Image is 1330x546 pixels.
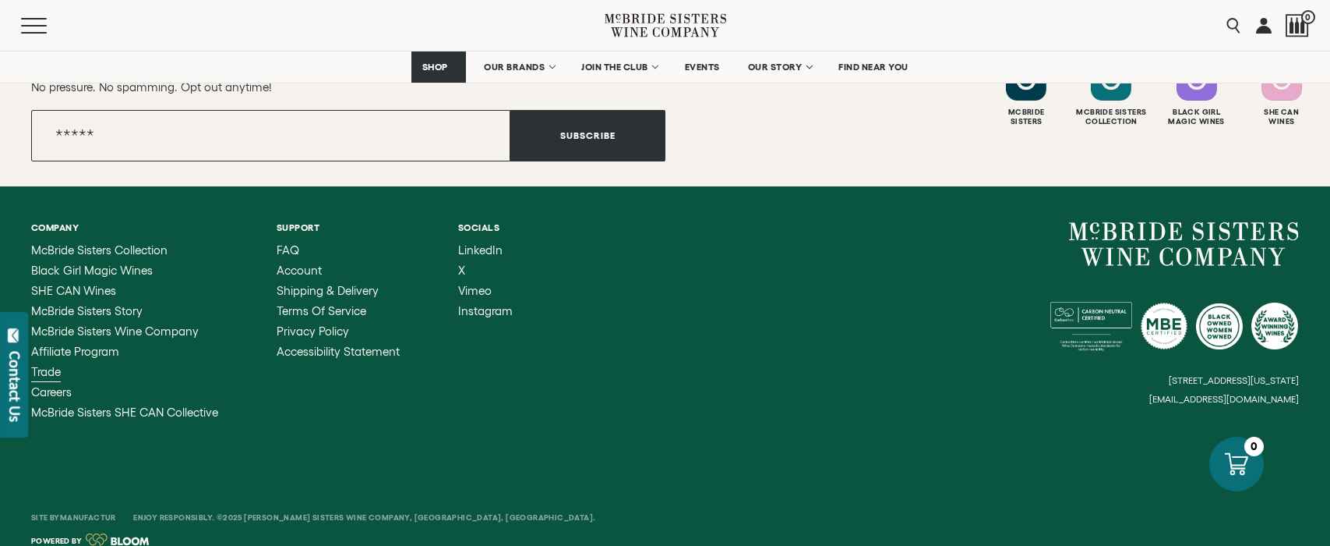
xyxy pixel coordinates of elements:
[458,304,513,317] span: Instagram
[277,324,349,338] span: Privacy Policy
[31,537,82,545] span: Powered by
[748,62,803,73] span: OUR STORY
[1301,10,1315,24] span: 0
[31,385,72,399] span: Careers
[838,62,908,73] span: FIND NEAR YOU
[458,305,513,317] a: Instagram
[738,51,821,83] a: OUR STORY
[21,18,77,34] button: Mobile Menu Trigger
[31,346,218,358] a: Affiliate Program
[986,60,1067,126] a: Follow McBride Sisters on Instagram McbrideSisters
[31,386,218,399] a: Careers
[986,108,1067,126] div: Mcbride Sisters
[31,324,199,338] span: McBride Sisters Wine Company
[458,284,492,297] span: Vimeo
[31,264,218,277] a: Black Girl Magic Wines
[31,345,119,358] span: Affiliate Program
[31,366,218,378] a: Trade
[31,513,118,522] span: Site By
[1069,222,1299,266] a: McBride Sisters Wine Company
[510,110,665,161] button: Subscribe
[31,244,218,257] a: McBride Sisters Collection
[484,62,545,73] span: OUR BRANDS
[277,284,379,297] span: Shipping & Delivery
[31,406,218,419] span: McBride Sisters SHE CAN Collective
[277,264,322,277] span: Account
[277,305,400,317] a: Terms of Service
[31,305,218,317] a: McBride Sisters Story
[31,304,143,317] span: McBride Sisters Story
[685,62,720,73] span: EVENTS
[571,51,667,83] a: JOIN THE CLUB
[277,346,400,358] a: Accessibility Statement
[1156,60,1237,126] a: Follow Black Girl Magic Wines on Instagram Black GirlMagic Wines
[1149,394,1299,405] small: [EMAIL_ADDRESS][DOMAIN_NAME]
[31,325,218,338] a: McBride Sisters Wine Company
[277,243,299,257] span: FAQ
[411,51,466,83] a: SHOP
[31,264,153,277] span: Black Girl Magic Wines
[277,244,400,257] a: FAQ
[277,285,400,297] a: Shipping & Delivery
[474,51,563,83] a: OUR BRANDS
[1241,60,1322,126] a: Follow SHE CAN Wines on Instagram She CanWines
[277,304,366,317] span: Terms of Service
[7,351,23,422] div: Contact Us
[581,62,648,73] span: JOIN THE CLUB
[31,284,116,297] span: SHE CAN Wines
[31,243,168,257] span: McBride Sisters Collection
[133,513,595,522] span: Enjoy Responsibly. ©2025 [PERSON_NAME] Sisters Wine Company, [GEOGRAPHIC_DATA], [GEOGRAPHIC_DATA].
[31,110,510,161] input: Email
[31,365,61,378] span: Trade
[458,264,513,277] a: X
[828,51,919,83] a: FIND NEAR YOU
[1156,108,1237,126] div: Black Girl Magic Wines
[458,244,513,257] a: LinkedIn
[31,406,218,419] a: McBride Sisters SHE CAN Collective
[458,285,513,297] a: Vimeo
[458,264,465,277] span: X
[277,325,400,338] a: Privacy Policy
[675,51,730,83] a: EVENTS
[458,243,503,257] span: LinkedIn
[1244,437,1264,456] div: 0
[31,285,218,297] a: SHE CAN Wines
[60,513,116,522] a: Manufactur
[1241,108,1322,126] div: She Can Wines
[1169,375,1299,385] small: [STREET_ADDRESS][US_STATE]
[277,264,400,277] a: Account
[422,62,448,73] span: SHOP
[1071,108,1152,126] div: Mcbride Sisters Collection
[1071,60,1152,126] a: Follow McBride Sisters Collection on Instagram Mcbride SistersCollection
